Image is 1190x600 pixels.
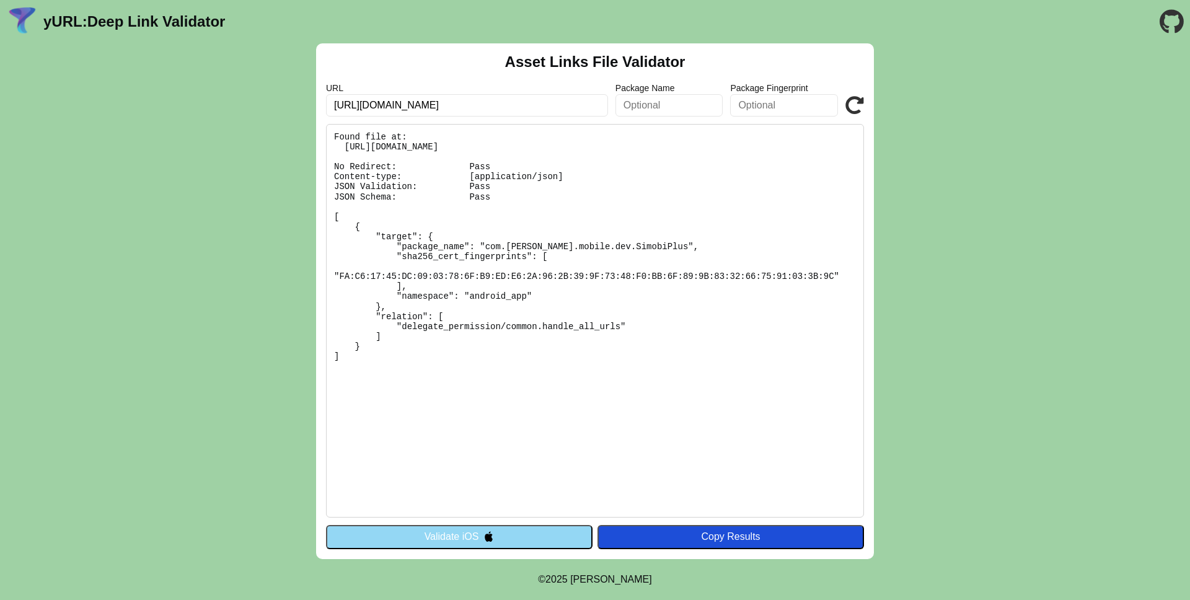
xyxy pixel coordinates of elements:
[483,531,494,542] img: appleIcon.svg
[730,83,838,93] label: Package Fingerprint
[326,525,593,549] button: Validate iOS
[597,525,864,549] button: Copy Results
[730,94,838,117] input: Optional
[604,531,858,542] div: Copy Results
[326,83,608,93] label: URL
[615,83,723,93] label: Package Name
[43,13,225,30] a: yURL:Deep Link Validator
[505,53,685,71] h2: Asset Links File Validator
[326,94,608,117] input: Required
[326,124,864,518] pre: Found file at: [URL][DOMAIN_NAME] No Redirect: Pass Content-type: [application/json] JSON Validat...
[6,6,38,38] img: yURL Logo
[545,574,568,585] span: 2025
[538,559,651,600] footer: ©
[615,94,723,117] input: Optional
[570,574,652,585] a: Michael Ibragimchayev's Personal Site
